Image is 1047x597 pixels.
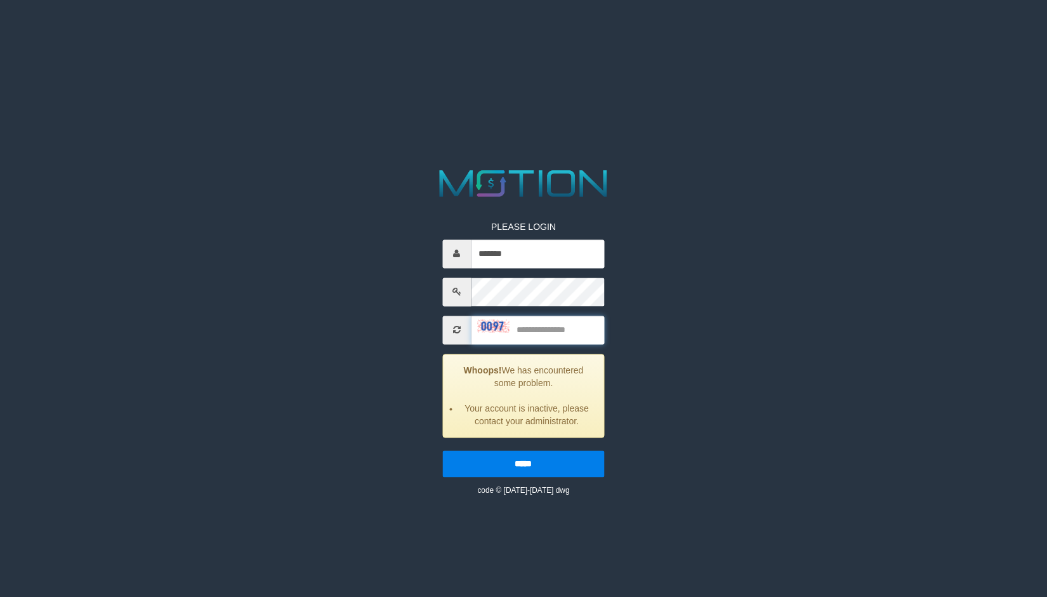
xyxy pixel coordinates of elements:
[442,354,604,438] div: We has encountered some problem.
[459,402,594,427] li: Your account is inactive, please contact your administrator.
[442,220,604,233] p: PLEASE LOGIN
[464,365,502,375] strong: Whoops!
[432,165,616,201] img: MOTION_logo.png
[477,486,569,495] small: code © [DATE]-[DATE] dwg
[477,320,509,333] img: captcha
